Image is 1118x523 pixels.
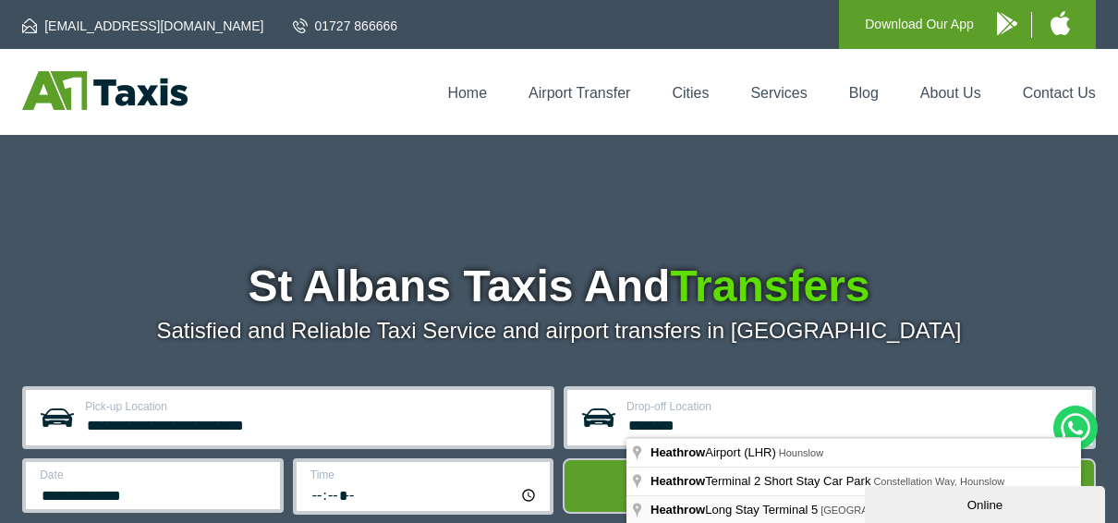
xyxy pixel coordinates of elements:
[85,401,540,412] label: Pick-up Location
[670,261,869,310] span: Transfers
[529,85,630,101] a: Airport Transfer
[865,13,974,36] p: Download Our App
[650,445,705,459] span: Heathrow
[22,318,1096,344] p: Satisfied and Reliable Taxi Service and airport transfers in [GEOGRAPHIC_DATA]
[779,447,823,458] span: Hounslow
[750,85,807,101] a: Services
[849,85,879,101] a: Blog
[865,482,1109,523] iframe: chat widget
[22,71,188,110] img: A1 Taxis St Albans LTD
[1051,11,1070,35] img: A1 Taxis iPhone App
[650,503,705,517] span: Heathrow
[650,503,820,517] span: Long Stay Terminal 5
[563,458,1095,514] button: Get Quote
[1023,85,1096,101] a: Contact Us
[22,264,1096,309] h1: St Albans Taxis And
[626,401,1081,412] label: Drop-off Location
[997,12,1017,35] img: A1 Taxis Android App
[873,476,1004,487] span: Constellation Way, Hounslow
[40,469,269,480] label: Date
[447,85,487,101] a: Home
[920,85,981,101] a: About Us
[650,474,705,488] span: Heathrow
[293,17,398,35] a: 01727 866666
[310,469,540,480] label: Time
[650,474,873,488] span: Terminal 2 Short Stay Car Park
[820,505,977,516] span: [GEOGRAPHIC_DATA], Hounslow
[672,85,709,101] a: Cities
[650,445,779,459] span: Airport (LHR)
[22,17,263,35] a: [EMAIL_ADDRESS][DOMAIN_NAME]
